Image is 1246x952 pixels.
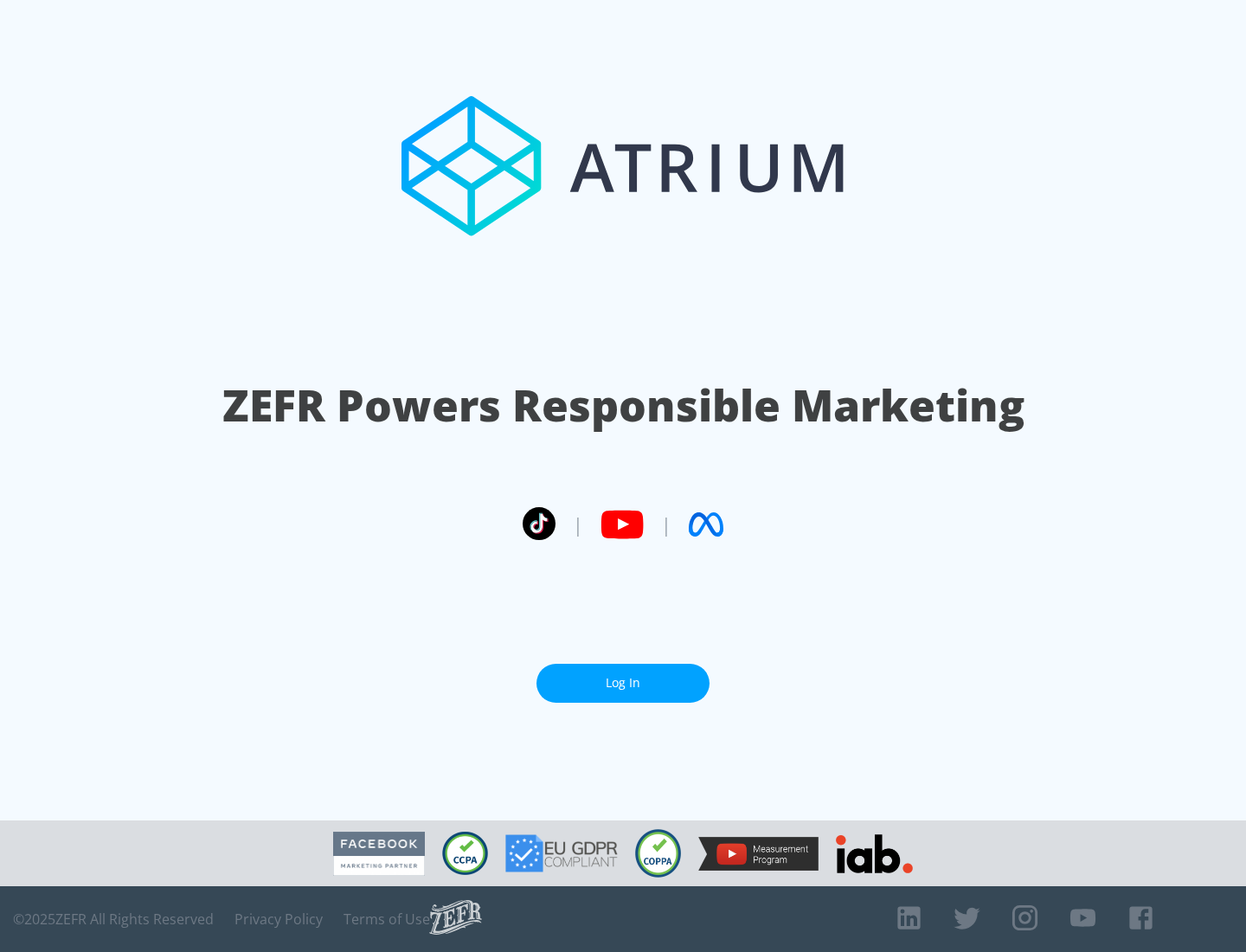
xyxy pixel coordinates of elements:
img: IAB [836,834,913,873]
img: COPPA Compliant [635,829,681,878]
h1: ZEFR Powers Responsible Marketing [222,376,1024,435]
span: © 2025 ZEFR All Rights Reserved [13,910,214,928]
img: CCPA Compliant [442,832,488,875]
a: Privacy Policy [234,910,323,928]
a: Log In [536,664,710,703]
img: Facebook Marketing Partner [333,832,425,876]
img: YouTube Measurement Program [698,837,819,871]
span: | [573,511,583,537]
img: GDPR Compliant [505,834,618,872]
a: Terms of Use [344,910,430,928]
span: | [661,511,671,537]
